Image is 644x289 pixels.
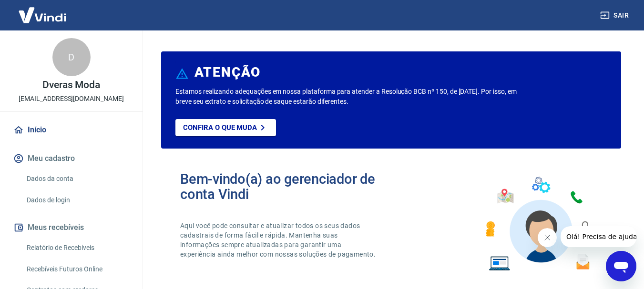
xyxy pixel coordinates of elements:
a: Relatório de Recebíveis [23,238,131,258]
span: Olá! Precisa de ajuda? [6,7,80,14]
button: Sair [598,7,633,24]
a: Dados da conta [23,169,131,189]
a: Dados de login [23,190,131,210]
iframe: Botão para abrir a janela de mensagens [606,251,636,281]
p: Dveras Moda [42,80,100,90]
button: Meu cadastro [11,148,131,169]
iframe: Fechar mensagem [538,228,557,247]
h6: ATENÇÃO [194,68,261,77]
a: Início [11,120,131,140]
p: [EMAIL_ADDRESS][DOMAIN_NAME] [19,94,124,104]
button: Meus recebíveis [11,217,131,238]
a: Recebíveis Futuros Online [23,259,131,279]
iframe: Mensagem da empresa [561,226,636,247]
p: Estamos realizando adequações em nossa plataforma para atender a Resolução BCB nº 150, de [DATE].... [175,87,521,107]
p: Aqui você pode consultar e atualizar todos os seus dados cadastrais de forma fácil e rápida. Mant... [180,221,378,259]
p: Confira o que muda [183,123,257,132]
img: Imagem de um avatar masculino com diversos icones exemplificando as funcionalidades do gerenciado... [477,171,602,277]
img: Vindi [11,0,73,30]
h2: Bem-vindo(a) ao gerenciador de conta Vindi [180,171,391,202]
div: D [52,38,91,76]
a: Confira o que muda [175,119,276,136]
